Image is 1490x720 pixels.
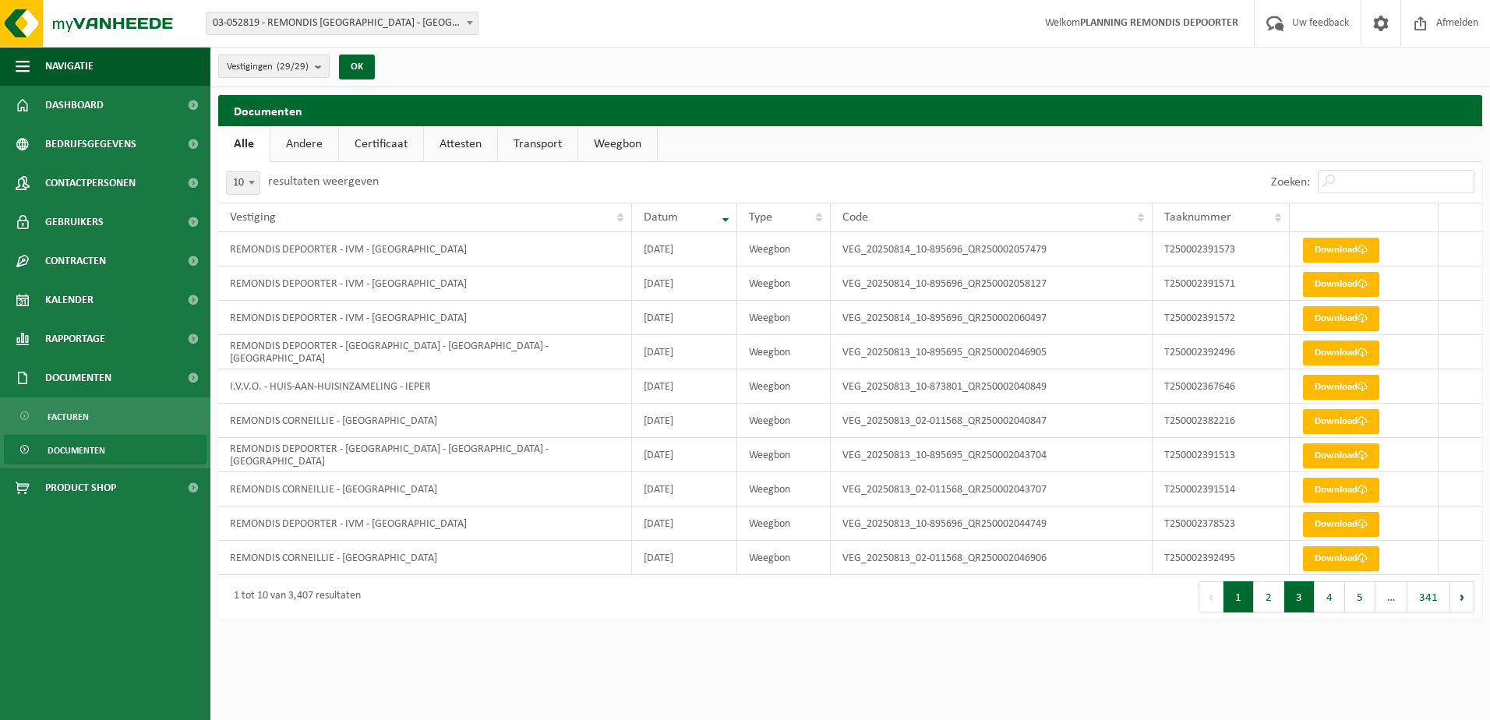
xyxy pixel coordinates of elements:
button: 5 [1345,581,1375,612]
span: Vestiging [230,211,276,224]
td: REMONDIS CORNEILLIE - [GEOGRAPHIC_DATA] [218,541,632,575]
span: 03-052819 - REMONDIS WEST-VLAANDEREN - OOSTENDE [207,12,478,34]
td: [DATE] [632,472,737,506]
a: Attesten [424,126,497,162]
a: Download [1303,512,1379,537]
td: REMONDIS DEPOORTER - IVM - [GEOGRAPHIC_DATA] [218,301,632,335]
td: T250002391573 [1153,232,1290,266]
td: T250002392495 [1153,541,1290,575]
td: Weegbon [737,541,831,575]
td: T250002382216 [1153,404,1290,438]
td: Weegbon [737,335,831,369]
td: T250002391571 [1153,266,1290,301]
td: REMONDIS DEPOORTER - [GEOGRAPHIC_DATA] - [GEOGRAPHIC_DATA] - [GEOGRAPHIC_DATA] [218,438,632,472]
span: Facturen [48,402,89,432]
td: Weegbon [737,438,831,472]
td: VEG_20250813_02-011568_QR250002043707 [831,472,1153,506]
span: 03-052819 - REMONDIS WEST-VLAANDEREN - OOSTENDE [206,12,478,35]
td: [DATE] [632,335,737,369]
td: Weegbon [737,472,831,506]
button: OK [339,55,375,79]
a: Download [1303,409,1379,434]
td: T250002378523 [1153,506,1290,541]
td: Weegbon [737,266,831,301]
button: Vestigingen(29/29) [218,55,330,78]
td: Weegbon [737,506,831,541]
td: T250002391514 [1153,472,1290,506]
span: Kalender [45,281,94,319]
td: Weegbon [737,369,831,404]
td: VEG_20250813_10-895695_QR250002043704 [831,438,1153,472]
a: Andere [270,126,338,162]
td: REMONDIS DEPOORTER - IVM - [GEOGRAPHIC_DATA] [218,232,632,266]
td: VEG_20250813_10-895696_QR250002044749 [831,506,1153,541]
td: REMONDIS DEPOORTER - [GEOGRAPHIC_DATA] - [GEOGRAPHIC_DATA] - [GEOGRAPHIC_DATA] [218,335,632,369]
span: 10 [227,172,260,194]
td: VEG_20250813_10-895695_QR250002046905 [831,335,1153,369]
td: REMONDIS DEPOORTER - IVM - [GEOGRAPHIC_DATA] [218,266,632,301]
span: Code [842,211,868,224]
a: Download [1303,546,1379,571]
td: REMONDIS DEPOORTER - IVM - [GEOGRAPHIC_DATA] [218,506,632,541]
div: 1 tot 10 van 3,407 resultaten [226,583,361,611]
td: [DATE] [632,266,737,301]
span: Vestigingen [227,55,309,79]
td: Weegbon [737,232,831,266]
td: VEG_20250813_02-011568_QR250002046906 [831,541,1153,575]
td: VEG_20250813_10-873801_QR250002040849 [831,369,1153,404]
a: Download [1303,478,1379,503]
button: 2 [1254,581,1284,612]
a: Download [1303,375,1379,400]
td: [DATE] [632,369,737,404]
td: REMONDIS CORNEILLIE - [GEOGRAPHIC_DATA] [218,472,632,506]
span: 10 [226,171,260,195]
span: Type [749,211,772,224]
span: Documenten [45,358,111,397]
td: T250002391513 [1153,438,1290,472]
td: VEG_20250814_10-895696_QR250002060497 [831,301,1153,335]
a: Download [1303,272,1379,297]
button: 3 [1284,581,1315,612]
td: T250002391572 [1153,301,1290,335]
td: T250002392496 [1153,335,1290,369]
span: Contactpersonen [45,164,136,203]
a: Download [1303,341,1379,365]
a: Documenten [4,435,207,464]
button: 341 [1407,581,1450,612]
td: [DATE] [632,541,737,575]
button: Previous [1199,581,1223,612]
td: [DATE] [632,506,737,541]
span: Rapportage [45,319,105,358]
a: Download [1303,238,1379,263]
a: Download [1303,443,1379,468]
span: Product Shop [45,468,116,507]
span: Taaknummer [1164,211,1231,224]
span: Bedrijfsgegevens [45,125,136,164]
button: 1 [1223,581,1254,612]
span: … [1375,581,1407,612]
a: Certificaat [339,126,423,162]
td: REMONDIS CORNEILLIE - [GEOGRAPHIC_DATA] [218,404,632,438]
td: Weegbon [737,301,831,335]
td: T250002367646 [1153,369,1290,404]
td: VEG_20250813_02-011568_QR250002040847 [831,404,1153,438]
span: Gebruikers [45,203,104,242]
a: Download [1303,306,1379,331]
label: resultaten weergeven [268,175,379,188]
span: Datum [644,211,678,224]
a: Transport [498,126,577,162]
label: Zoeken: [1271,176,1310,189]
td: VEG_20250814_10-895696_QR250002058127 [831,266,1153,301]
td: [DATE] [632,301,737,335]
button: Next [1450,581,1474,612]
strong: PLANNING REMONDIS DEPOORTER [1080,17,1238,29]
td: VEG_20250814_10-895696_QR250002057479 [831,232,1153,266]
button: 4 [1315,581,1345,612]
a: Weegbon [578,126,657,162]
a: Alle [218,126,270,162]
span: Contracten [45,242,106,281]
td: [DATE] [632,232,737,266]
td: Weegbon [737,404,831,438]
h2: Documenten [218,95,1482,125]
td: [DATE] [632,404,737,438]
